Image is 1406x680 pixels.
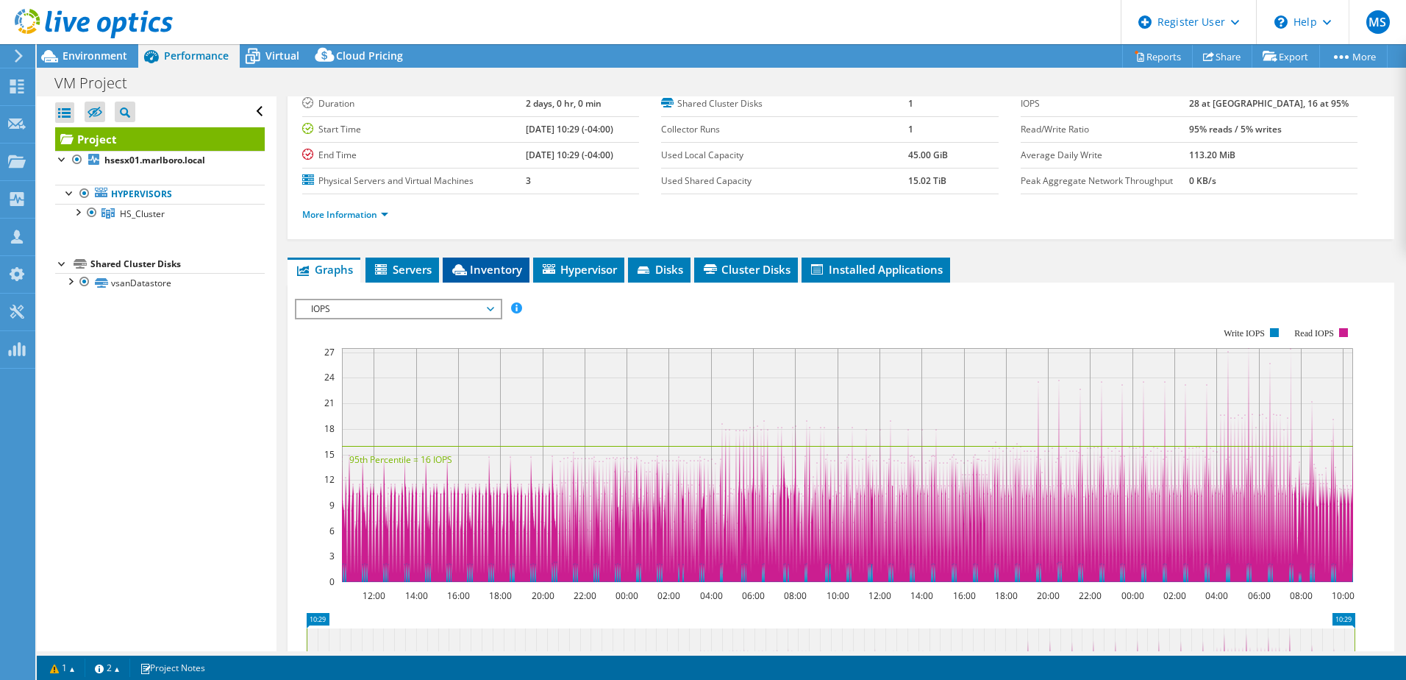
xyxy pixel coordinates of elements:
span: IOPS [304,300,493,318]
b: 28 at [GEOGRAPHIC_DATA], 16 at 95% [1189,97,1349,110]
text: 18:00 [994,589,1017,602]
a: Project Notes [129,659,215,677]
a: vsanDatastore [55,273,265,292]
div: Shared Cluster Disks [90,255,265,273]
a: More [1319,45,1388,68]
text: 12:00 [868,589,891,602]
label: IOPS [1021,96,1189,111]
label: Physical Servers and Virtual Machines [302,174,526,188]
b: 0 KB/s [1189,174,1216,187]
text: 14:00 [910,589,932,602]
text: 10:00 [1331,589,1354,602]
h1: VM Project [48,75,150,91]
text: 9 [329,499,335,511]
text: 08:00 [783,589,806,602]
text: 16:00 [952,589,975,602]
a: Project [55,127,265,151]
a: 1 [40,659,85,677]
text: 04:00 [1205,589,1227,602]
label: Average Daily Write [1021,148,1189,163]
span: MS [1366,10,1390,34]
span: Graphs [295,262,353,277]
span: Hypervisor [540,262,617,277]
span: HS_Cluster [120,208,165,220]
text: 08:00 [1289,589,1312,602]
text: 95th Percentile = 16 IOPS [349,453,452,466]
b: 15.02 TiB [908,174,946,187]
a: Hypervisors [55,185,265,204]
text: 15 [324,448,335,461]
text: 20:00 [531,589,554,602]
text: Write IOPS [1224,328,1265,339]
text: 21 [324,397,335,409]
text: 16:00 [446,589,469,602]
text: 06:00 [1247,589,1270,602]
text: 0 [329,575,335,588]
text: 22:00 [573,589,596,602]
b: [DATE] 10:29 (-04:00) [526,149,613,161]
a: Export [1252,45,1320,68]
b: 1 [908,97,913,110]
b: 95% reads / 5% writes [1189,123,1282,135]
a: Reports [1122,45,1193,68]
text: 00:00 [615,589,638,602]
label: Shared Cluster Disks [661,96,908,111]
a: hsesx01.marlboro.local [55,151,265,170]
a: 2 [85,659,130,677]
text: 10:00 [826,589,849,602]
label: Peak Aggregate Network Throughput [1021,174,1189,188]
span: Servers [373,262,432,277]
text: 02:00 [1163,589,1185,602]
text: Read IOPS [1294,328,1334,339]
label: Duration [302,96,526,111]
b: 1 [908,123,913,135]
label: Used Shared Capacity [661,174,908,188]
b: 45.00 GiB [908,149,948,161]
text: 12:00 [362,589,385,602]
a: Share [1192,45,1252,68]
span: Inventory [450,262,522,277]
b: 2 days, 0 hr, 0 min [526,97,602,110]
a: HS_Cluster [55,204,265,223]
text: 12 [324,473,335,486]
text: 18 [324,422,335,435]
text: 04:00 [699,589,722,602]
text: 24 [324,371,335,383]
text: 02:00 [657,589,679,602]
span: Installed Applications [809,262,943,277]
label: Start Time [302,122,526,137]
label: Used Local Capacity [661,148,908,163]
span: Virtual [265,49,299,63]
span: Environment [63,49,127,63]
text: 20:00 [1036,589,1059,602]
b: hsesx01.marlboro.local [104,154,205,166]
b: 3 [526,174,531,187]
b: [DATE] 10:29 (-04:00) [526,123,613,135]
svg: \n [1274,15,1288,29]
span: Cloud Pricing [336,49,403,63]
b: 113.20 MiB [1189,149,1235,161]
label: End Time [302,148,526,163]
text: 6 [329,525,335,537]
span: Disks [635,262,683,277]
text: 14:00 [404,589,427,602]
text: 00:00 [1121,589,1143,602]
text: 22:00 [1078,589,1101,602]
text: 18:00 [488,589,511,602]
a: More Information [302,208,388,221]
label: Read/Write Ratio [1021,122,1189,137]
text: 27 [324,346,335,358]
label: Collector Runs [661,122,908,137]
text: 06:00 [741,589,764,602]
text: 3 [329,550,335,562]
span: Performance [164,49,229,63]
span: Cluster Disks [702,262,791,277]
